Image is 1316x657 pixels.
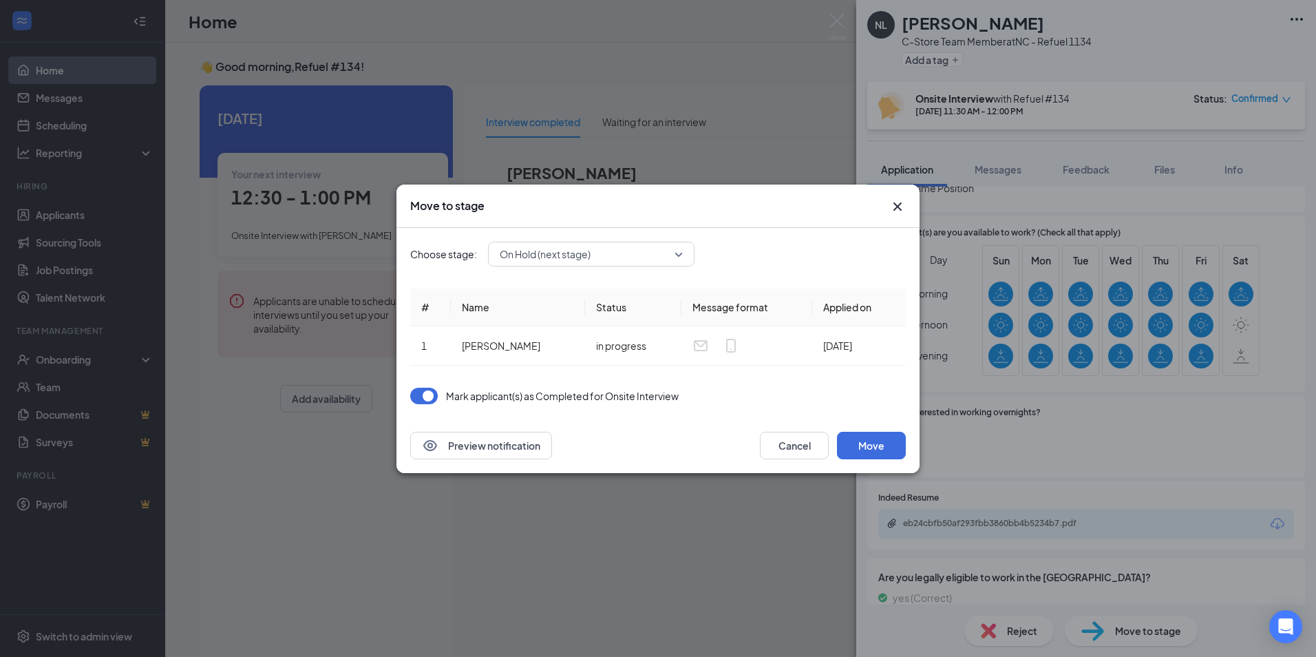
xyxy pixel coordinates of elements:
[889,198,906,215] button: Close
[723,337,739,354] svg: MobileSms
[421,340,427,352] span: 1
[681,289,812,326] th: Message format
[451,326,585,366] td: [PERSON_NAME]
[837,432,906,459] button: Move
[812,289,906,326] th: Applied on
[410,247,477,262] span: Choose stage:
[812,326,906,366] td: [DATE]
[410,198,485,213] h3: Move to stage
[422,437,438,454] svg: Eye
[692,337,709,354] svg: Email
[585,326,681,366] td: in progress
[446,389,679,403] p: Mark applicant(s) as Completed for Onsite Interview
[410,289,451,326] th: #
[760,432,829,459] button: Cancel
[451,289,585,326] th: Name
[500,244,591,264] span: On Hold (next stage)
[585,289,681,326] th: Status
[889,198,906,215] svg: Cross
[410,432,552,459] button: EyePreview notification
[1269,610,1302,643] div: Open Intercom Messenger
